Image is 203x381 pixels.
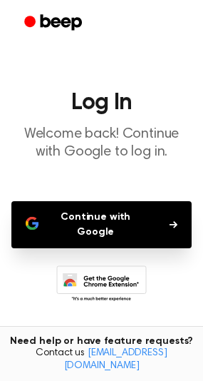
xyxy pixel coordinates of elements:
[11,91,192,114] h1: Log In
[9,347,194,372] span: Contact us
[64,348,167,371] a: [EMAIL_ADDRESS][DOMAIN_NAME]
[14,9,95,37] a: Beep
[11,126,192,161] p: Welcome back! Continue with Google to log in.
[11,201,192,248] button: Continue with Google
